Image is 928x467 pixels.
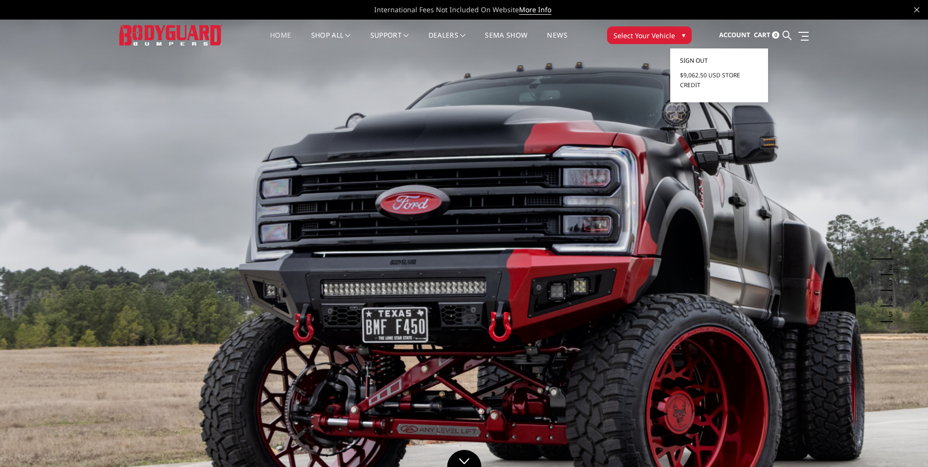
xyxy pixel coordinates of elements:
iframe: Chat Widget [879,420,928,467]
button: 1 of 5 [883,244,893,259]
a: News [547,32,567,51]
span: Select Your Vehicle [613,30,675,41]
button: 4 of 5 [883,291,893,306]
span: Account [719,30,750,39]
a: Cart 0 [754,22,779,48]
button: Select Your Vehicle [607,26,692,44]
span: $9,062.50 USD Store Credit [680,71,740,89]
button: 3 of 5 [883,275,893,291]
span: ▾ [682,30,685,40]
button: 2 of 5 [883,259,893,275]
a: Dealers [429,32,466,51]
span: Sign out [680,56,708,65]
a: Home [270,32,291,51]
span: Cart [754,30,770,39]
a: More Info [519,5,551,15]
img: BODYGUARD BUMPERS [119,25,222,45]
span: 0 [772,31,779,39]
a: Click to Down [447,450,481,467]
a: Sign out [680,53,758,68]
a: $9,062.50 USD Store Credit [680,68,758,93]
a: Support [370,32,409,51]
a: Account [719,22,750,48]
button: 5 of 5 [883,306,893,322]
a: SEMA Show [485,32,527,51]
a: shop all [311,32,351,51]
